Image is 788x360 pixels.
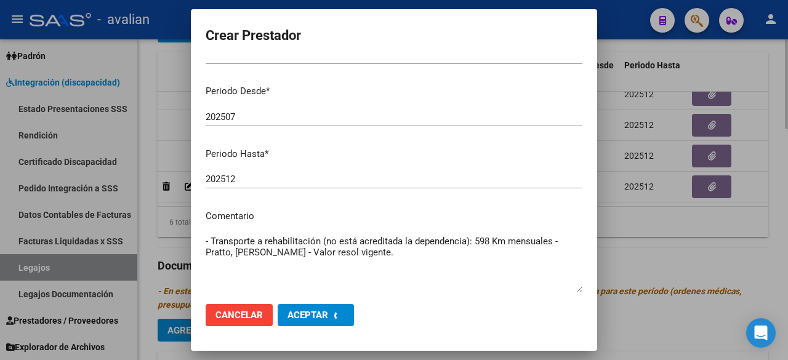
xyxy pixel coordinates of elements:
p: Periodo Hasta [206,147,582,161]
h2: Crear Prestador [206,24,582,47]
span: Aceptar [287,310,328,321]
p: Comentario [206,209,582,223]
div: Open Intercom Messenger [746,318,776,348]
span: Cancelar [215,310,263,321]
button: Cancelar [206,304,273,326]
button: Aceptar [278,304,354,326]
p: Periodo Desde [206,84,582,98]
